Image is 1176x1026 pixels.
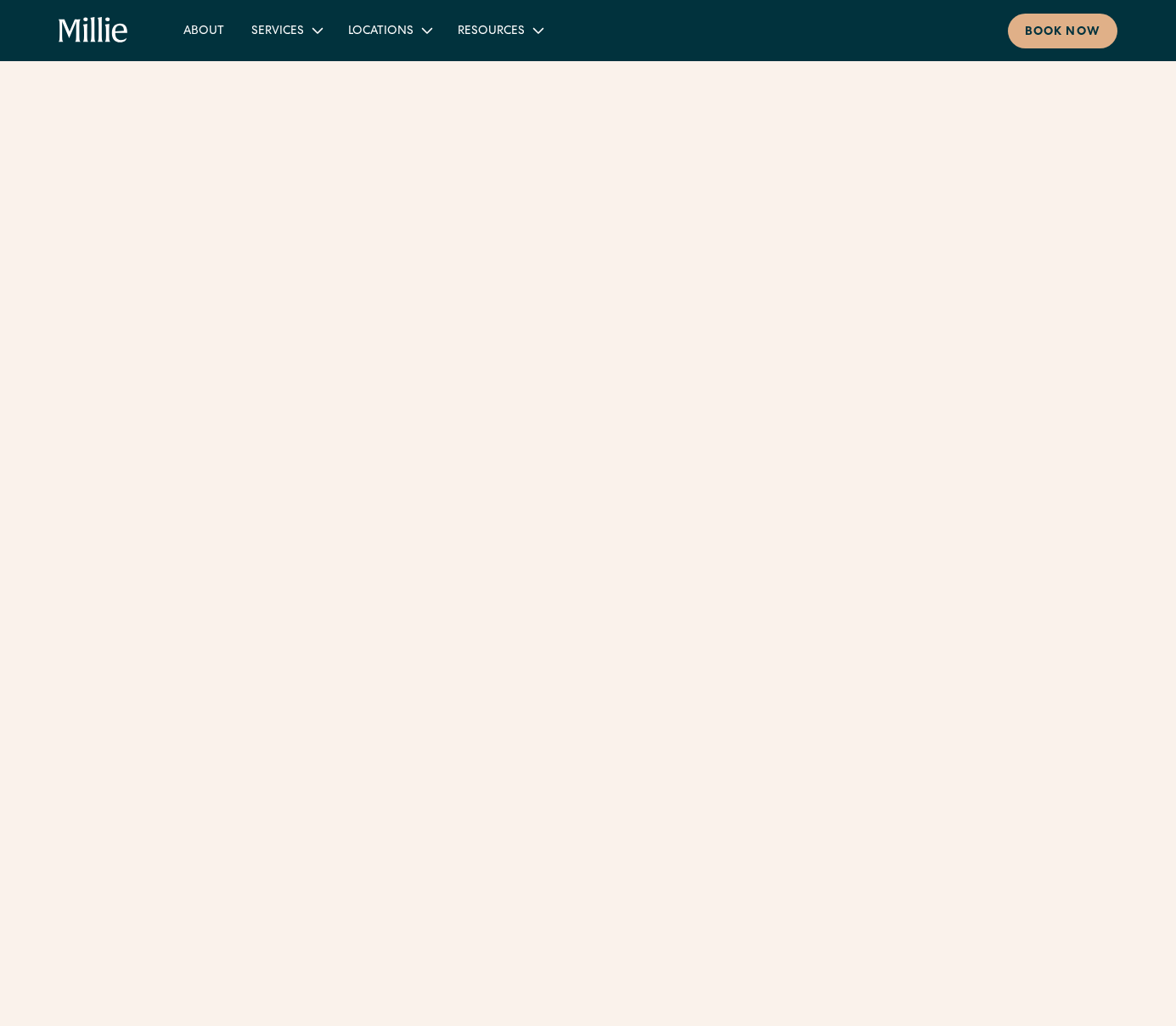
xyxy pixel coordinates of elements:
[59,17,128,44] a: home
[444,16,555,44] div: Resources
[335,16,444,44] div: Locations
[238,16,335,44] div: Services
[458,23,525,41] div: Resources
[1008,14,1117,48] a: Book now
[348,23,414,41] div: Locations
[251,23,304,41] div: Services
[170,16,238,44] a: About
[1025,24,1100,42] div: Book now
